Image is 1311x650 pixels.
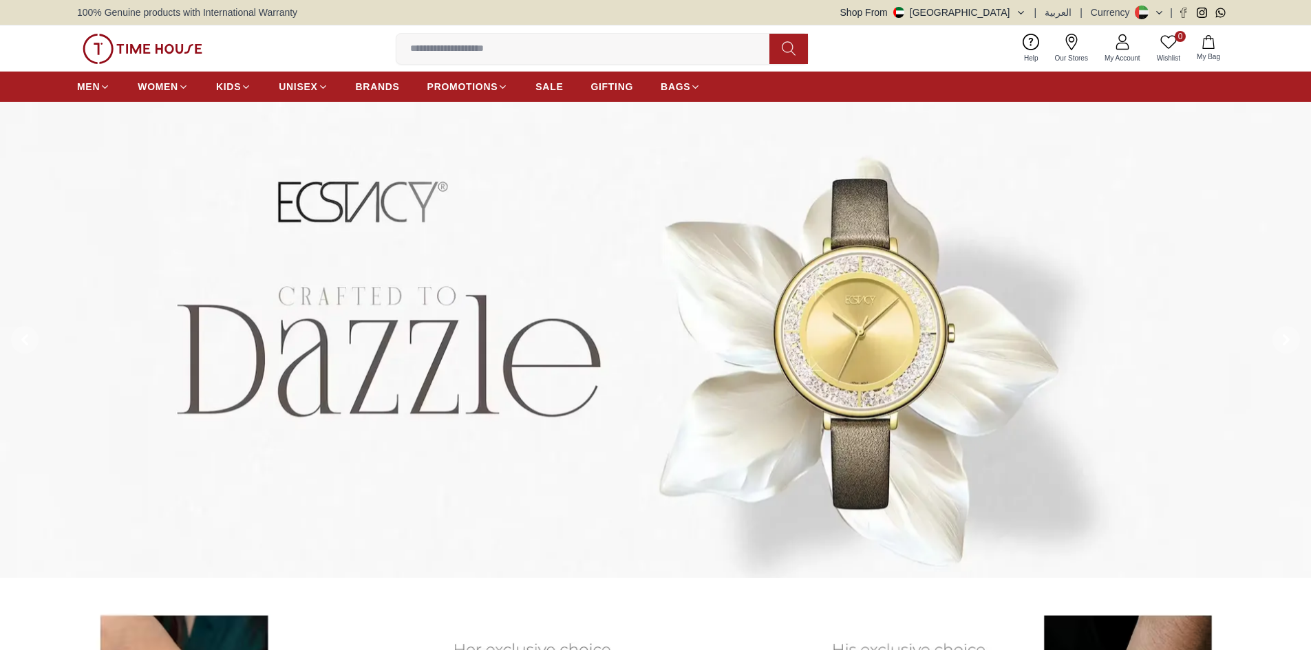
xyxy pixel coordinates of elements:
[590,74,633,99] a: GIFTING
[1178,8,1189,18] a: Facebook
[138,80,178,94] span: WOMEN
[535,80,563,94] span: SALE
[1215,8,1226,18] a: Whatsapp
[216,74,251,99] a: KIDS
[1189,32,1228,65] button: My Bag
[1151,53,1186,63] span: Wishlist
[1197,8,1207,18] a: Instagram
[1149,31,1189,66] a: 0Wishlist
[138,74,189,99] a: WOMEN
[1175,31,1186,42] span: 0
[840,6,1026,19] button: Shop From[GEOGRAPHIC_DATA]
[1049,53,1094,63] span: Our Stores
[893,7,904,18] img: United Arab Emirates
[1045,6,1072,19] button: العربية
[427,74,509,99] a: PROMOTIONS
[1034,6,1037,19] span: |
[77,6,297,19] span: 100% Genuine products with International Warranty
[1170,6,1173,19] span: |
[1191,52,1226,62] span: My Bag
[1016,31,1047,66] a: Help
[1099,53,1146,63] span: My Account
[1080,6,1083,19] span: |
[77,74,110,99] a: MEN
[427,80,498,94] span: PROMOTIONS
[279,80,317,94] span: UNISEX
[1019,53,1044,63] span: Help
[279,74,328,99] a: UNISEX
[1047,31,1096,66] a: Our Stores
[77,80,100,94] span: MEN
[356,74,400,99] a: BRANDS
[356,80,400,94] span: BRANDS
[590,80,633,94] span: GIFTING
[216,80,241,94] span: KIDS
[83,34,202,64] img: ...
[661,80,690,94] span: BAGS
[661,74,701,99] a: BAGS
[535,74,563,99] a: SALE
[1091,6,1136,19] div: Currency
